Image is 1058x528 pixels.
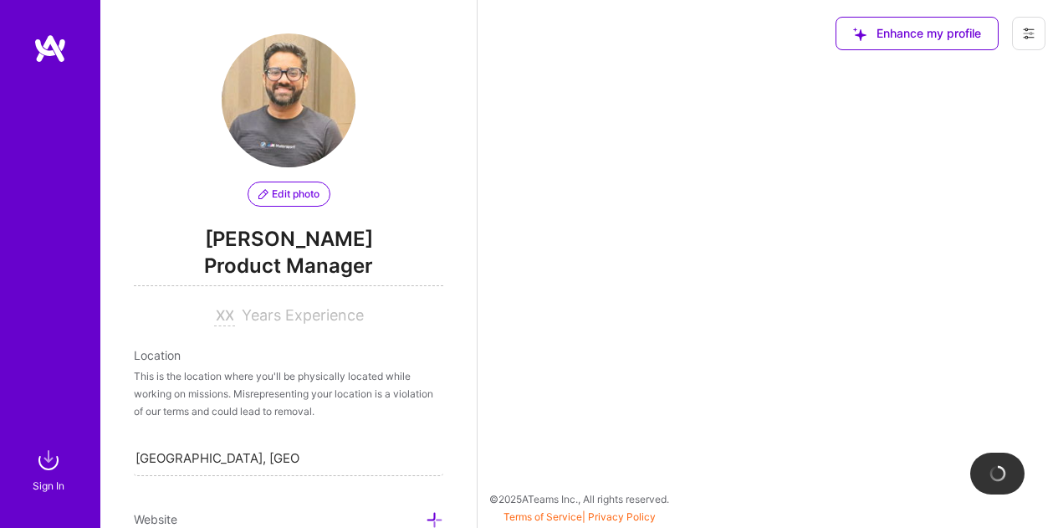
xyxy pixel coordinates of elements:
i: icon SuggestedTeams [853,28,866,41]
img: User Avatar [222,33,355,167]
span: Years Experience [242,306,364,324]
span: | [503,510,656,523]
input: XX [214,306,235,326]
button: Enhance my profile [836,17,999,50]
img: logo [33,33,67,64]
a: Privacy Policy [588,510,656,523]
img: sign in [32,443,65,477]
img: loading [989,465,1006,482]
span: Product Manager [134,252,443,286]
a: Terms of Service [503,510,582,523]
span: Edit photo [258,187,319,202]
div: This is the location where you'll be physically located while working on missions. Misrepresentin... [134,367,443,420]
button: Edit photo [248,182,330,207]
i: icon PencilPurple [258,189,268,199]
span: Website [134,512,177,526]
a: sign inSign In [35,443,65,495]
div: Location [134,346,443,364]
span: [PERSON_NAME] [134,227,443,252]
div: © 2025 ATeams Inc., All rights reserved. [100,478,1058,520]
div: Sign In [33,477,64,495]
span: Enhance my profile [853,25,981,42]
